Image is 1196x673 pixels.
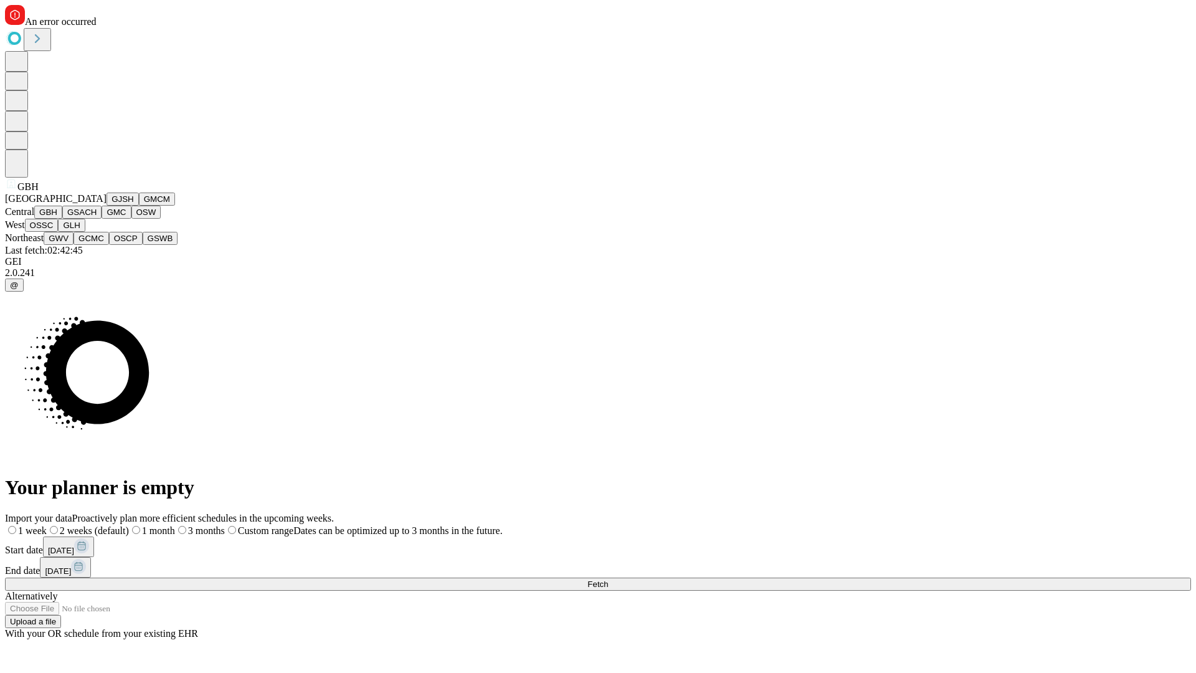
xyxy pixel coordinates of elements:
span: Custom range [238,525,293,536]
button: GWV [44,232,74,245]
span: 1 week [18,525,47,536]
span: [DATE] [45,566,71,576]
span: Proactively plan more efficient schedules in the upcoming weeks. [72,513,334,523]
input: 1 week [8,526,16,534]
button: OSSC [25,219,59,232]
button: GLH [58,219,85,232]
span: Alternatively [5,591,57,601]
button: GBH [34,206,62,219]
button: Fetch [5,578,1191,591]
input: Custom rangeDates can be optimized up to 3 months in the future. [228,526,236,534]
button: GJSH [107,193,139,206]
button: GSACH [62,206,102,219]
span: 1 month [142,525,175,536]
span: An error occurred [25,16,97,27]
div: Start date [5,537,1191,557]
input: 2 weeks (default) [50,526,58,534]
button: [DATE] [43,537,94,557]
span: 3 months [188,525,225,536]
span: Last fetch: 02:42:45 [5,245,83,255]
span: Import your data [5,513,72,523]
button: OSCP [109,232,143,245]
span: With your OR schedule from your existing EHR [5,628,198,639]
div: GEI [5,256,1191,267]
span: GBH [17,181,39,192]
span: [GEOGRAPHIC_DATA] [5,193,107,204]
input: 3 months [178,526,186,534]
h1: Your planner is empty [5,476,1191,499]
span: 2 weeks (default) [60,525,129,536]
button: GSWB [143,232,178,245]
span: Northeast [5,232,44,243]
span: Fetch [587,580,608,589]
span: West [5,219,25,230]
span: [DATE] [48,546,74,555]
span: Central [5,206,34,217]
button: OSW [131,206,161,219]
div: 2.0.241 [5,267,1191,279]
button: [DATE] [40,557,91,578]
input: 1 month [132,526,140,534]
span: Dates can be optimized up to 3 months in the future. [293,525,502,536]
button: GMCM [139,193,175,206]
span: @ [10,280,19,290]
button: GCMC [74,232,109,245]
button: @ [5,279,24,292]
div: End date [5,557,1191,578]
button: Upload a file [5,615,61,628]
button: GMC [102,206,131,219]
